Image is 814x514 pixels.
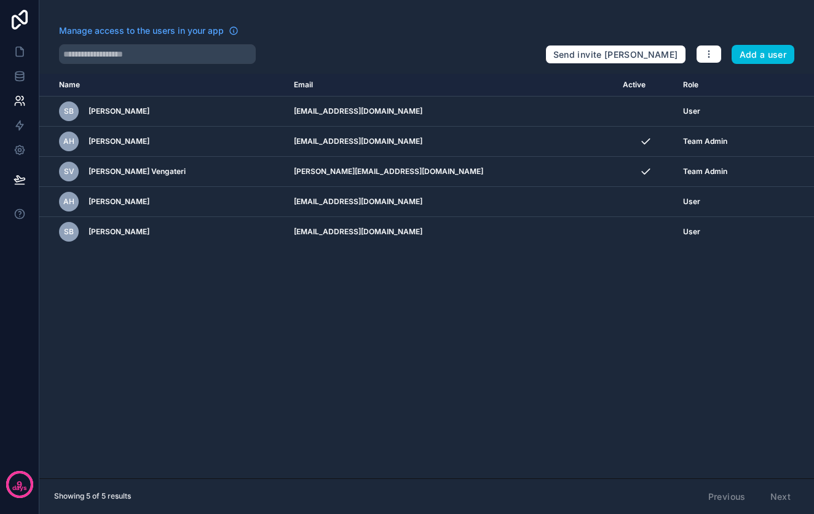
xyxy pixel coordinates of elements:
span: [PERSON_NAME] Vengateri [89,167,186,176]
button: Send invite [PERSON_NAME] [545,45,686,65]
span: AH [63,197,74,207]
span: SV [64,167,74,176]
span: User [683,227,700,237]
th: Name [39,74,286,97]
p: days [12,483,27,493]
span: [PERSON_NAME] [89,136,149,146]
span: [PERSON_NAME] [89,106,149,116]
p: 9 [17,478,22,491]
td: [EMAIL_ADDRESS][DOMAIN_NAME] [286,187,615,217]
th: Role [676,74,770,97]
td: [EMAIL_ADDRESS][DOMAIN_NAME] [286,217,615,247]
td: [PERSON_NAME][EMAIL_ADDRESS][DOMAIN_NAME] [286,157,615,187]
th: Email [286,74,615,97]
span: Team Admin [683,136,727,146]
a: Manage access to the users in your app [59,25,239,37]
span: [PERSON_NAME] [89,227,149,237]
button: Add a user [732,45,795,65]
div: scrollable content [39,74,814,478]
span: SB [64,106,74,116]
span: User [683,197,700,207]
th: Active [615,74,676,97]
td: [EMAIL_ADDRESS][DOMAIN_NAME] [286,127,615,157]
span: User [683,106,700,116]
span: Showing 5 of 5 results [54,491,131,501]
span: [PERSON_NAME] [89,197,149,207]
span: sB [64,227,74,237]
td: [EMAIL_ADDRESS][DOMAIN_NAME] [286,97,615,127]
span: Manage access to the users in your app [59,25,224,37]
span: AH [63,136,74,146]
span: Team Admin [683,167,727,176]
